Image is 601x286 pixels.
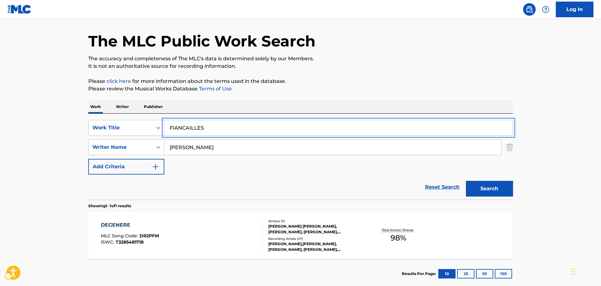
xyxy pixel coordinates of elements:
[571,262,575,281] div: Drag
[142,100,165,113] p: Publisher
[556,2,593,17] a: Log In
[268,224,363,235] div: [PERSON_NAME] [PERSON_NAME], [PERSON_NAME], [PERSON_NAME], [PERSON_NAME], [PERSON_NAME], [PERSON_...
[466,181,513,197] button: Search
[88,203,131,209] p: Showing 1 - 1 of 1 results
[92,143,149,151] div: Writer Name
[268,236,363,241] div: Recording Artists ( 47 )
[402,271,438,277] p: Results Per Page:
[391,232,406,244] span: 98 %
[438,269,456,278] button: 10
[164,140,501,155] input: Search...
[107,78,131,84] a: click here
[382,228,415,232] p: Total Known Shares:
[101,221,159,229] div: DEGENERE
[139,233,159,239] span: DR2PFM
[88,120,513,200] form: Search Form
[506,139,513,155] img: Delete Criterion
[570,256,601,286] div: Chat Widget
[526,6,533,13] img: search
[164,120,513,135] input: Search...
[152,163,159,170] img: 9d2ae6d4665cec9f34b9.svg
[88,55,513,62] p: The accuracy and completeness of The MLC's data is determined solely by our Members.
[116,239,144,245] span: T3285481718
[198,86,232,92] a: Terms of Use
[88,62,513,70] p: It is not an authoritative source for recording information.
[88,212,513,259] a: DEGENEREMLC Song Code:DR2PFMISWC:T3285481718Writers (7)[PERSON_NAME] [PERSON_NAME], [PERSON_NAME]...
[422,180,463,194] a: Reset Search
[88,78,513,85] p: Please for more information about the terms used in the database.
[495,269,512,278] button: 100
[88,85,513,93] p: Please review the Musical Works Database
[101,239,116,245] span: ISWC :
[570,256,601,286] iframe: Hubspot Iframe
[457,269,474,278] button: 25
[88,32,315,51] h1: The MLC Public Work Search
[88,159,164,175] button: Add Criteria
[476,269,493,278] button: 50
[268,241,363,252] div: [PERSON_NAME],[PERSON_NAME], [PERSON_NAME], [PERSON_NAME], [PERSON_NAME],[PERSON_NAME], [PERSON_N...
[92,124,149,132] div: Work Title
[114,100,131,113] p: Writer
[542,6,549,13] img: help
[8,5,32,14] img: MLC Logo
[268,219,363,224] div: Writers ( 7 )
[88,100,103,113] p: Work
[101,233,139,239] span: MLC Song Code :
